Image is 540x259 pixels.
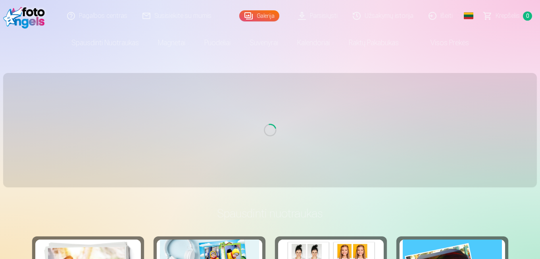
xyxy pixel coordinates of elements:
h3: Spausdinti nuotraukas [38,206,502,221]
a: Kalendoriai [288,32,339,54]
a: Galerija [239,10,279,21]
a: Raktų pakabukas [339,32,408,54]
a: Spausdinti nuotraukas [62,32,148,54]
span: Krepšelis [496,11,520,21]
a: Suvenyrai [240,32,288,54]
a: Visos prekės [408,32,479,54]
a: Puodeliai [195,32,240,54]
img: /fa2 [3,3,49,29]
a: Magnetai [148,32,195,54]
span: 0 [523,12,532,21]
